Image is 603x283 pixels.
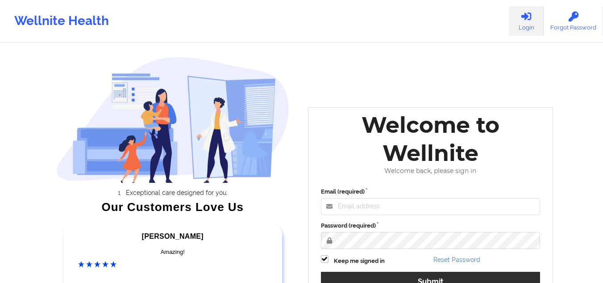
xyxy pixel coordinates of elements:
span: [PERSON_NAME] [142,232,204,240]
li: Exceptional care designed for you. [64,189,289,196]
a: Login [509,6,544,36]
div: Welcome to Wellnite [315,111,547,167]
a: Forgot Password [544,6,603,36]
label: Keep me signed in [334,257,385,266]
div: Amazing! [78,248,267,257]
input: Email address [321,198,541,215]
a: Reset Password [433,256,480,263]
div: Our Customers Love Us [56,203,289,211]
img: wellnite-auth-hero_200.c722682e.png [56,56,289,183]
label: Email (required) [321,187,541,196]
div: Welcome back, please sign in [315,167,547,175]
label: Password (required) [321,221,541,230]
